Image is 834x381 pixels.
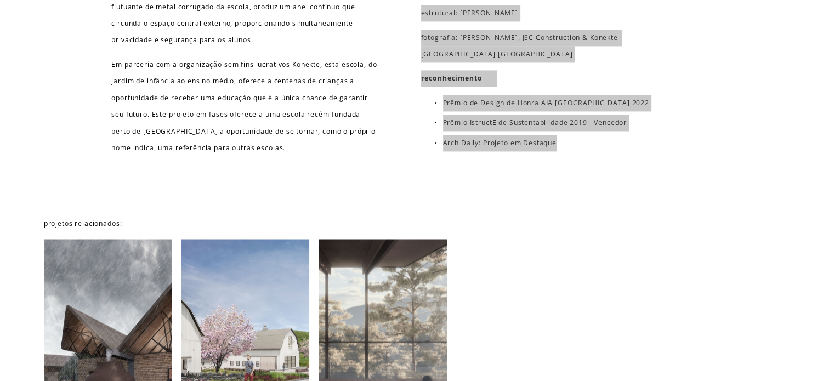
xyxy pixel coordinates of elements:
a: Arch Daily: Projeto em Destaque [443,138,557,147]
a: Prêmio IstructE de Sustentabilidade 2019 - Vencedor [443,118,627,127]
font: projetos relacionados: [44,219,122,228]
a: Prêmio de Design de Honra AIA [GEOGRAPHIC_DATA] 2022 [443,98,649,107]
font: estrutural: [PERSON_NAME] [421,8,518,18]
font: reconhecimento [421,73,483,83]
font: fotografia: [PERSON_NAME], JSC Construction & Konekte [GEOGRAPHIC_DATA] [GEOGRAPHIC_DATA] [421,33,620,59]
font: Em parceria com a organização sem fins lucrativos Konekte, esta escola, do jardim de infância ao ... [111,60,379,152]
